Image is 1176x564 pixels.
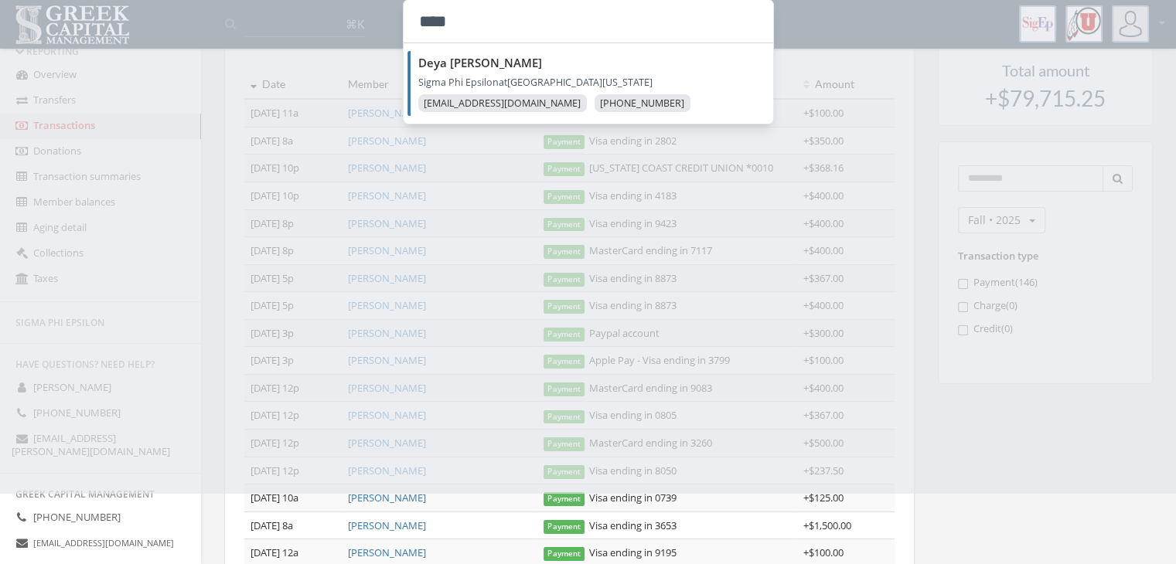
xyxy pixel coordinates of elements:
td: [DATE] 8a [244,511,342,539]
span: Payment [544,547,585,561]
small: [EMAIL_ADDRESS][DOMAIN_NAME] [33,537,174,549]
span: + $100.00 [803,545,844,559]
strong: Deya [PERSON_NAME] [418,55,542,70]
span: + $1,500.00 [803,518,851,532]
span: Visa ending in 0739 [544,491,677,505]
span: + $125.00 [803,491,844,505]
a: [PERSON_NAME] [348,491,426,505]
a: [PERSON_NAME] [348,518,426,532]
p: Sigma Phi Epsilon at [GEOGRAPHIC_DATA][US_STATE] [418,74,773,90]
span: Payment [544,520,585,534]
li: [PHONE_NUMBER] [595,94,690,112]
a: [PERSON_NAME] [348,545,426,559]
span: Payment [544,492,585,506]
span: Visa ending in 3653 [544,518,677,532]
td: [DATE] 10a [244,484,342,512]
li: [EMAIL_ADDRESS][DOMAIN_NAME] [418,94,587,112]
span: Visa ending in 9195 [544,545,677,559]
